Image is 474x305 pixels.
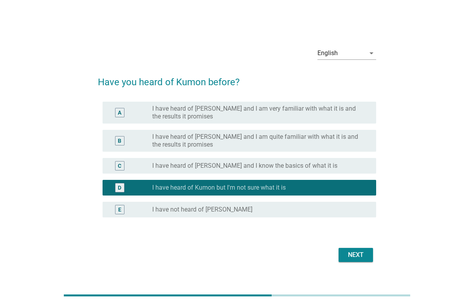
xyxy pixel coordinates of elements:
[118,109,121,117] div: A
[152,206,252,213] label: I have not heard of [PERSON_NAME]
[152,133,364,149] label: I have heard of [PERSON_NAME] and I am quite familiar with what it is and the results it promises
[118,162,121,170] div: C
[152,162,337,170] label: I have heard of [PERSON_NAME] and I know the basics of what it is
[345,250,367,260] div: Next
[152,105,364,120] label: I have heard of [PERSON_NAME] and I am very familiar with what it is and the results it promises
[367,48,376,58] i: arrow_drop_down
[118,137,121,145] div: B
[152,184,286,192] label: I have heard of Kumon but I'm not sure what it is
[118,184,121,192] div: D
[339,248,373,262] button: Next
[98,67,376,89] h2: Have you heard of Kumon before?
[118,206,121,214] div: E
[317,50,338,57] div: English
